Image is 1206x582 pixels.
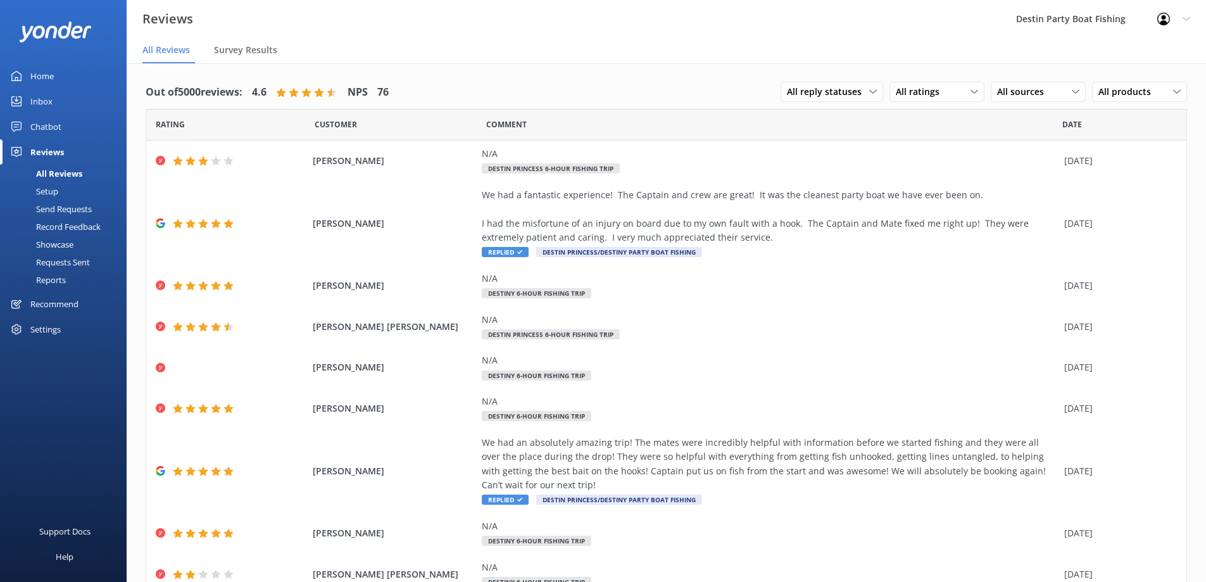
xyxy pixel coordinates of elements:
[313,567,476,581] span: [PERSON_NAME] [PERSON_NAME]
[8,236,127,253] a: Showcase
[896,85,947,99] span: All ratings
[8,200,127,218] a: Send Requests
[536,247,702,257] span: Destin Princess/Destiny Party Boat Fishing
[19,22,92,42] img: yonder-white-logo.png
[313,360,476,374] span: [PERSON_NAME]
[30,63,54,89] div: Home
[482,288,591,298] span: Destiny 6-Hour Fishing Trip
[156,118,185,130] span: Date
[482,329,620,339] span: Destin Princess 6-Hour Fishing Trip
[482,370,591,381] span: Destiny 6-Hour Fishing Trip
[8,218,101,236] div: Record Feedback
[30,139,64,165] div: Reviews
[482,313,1058,327] div: N/A
[482,519,1058,533] div: N/A
[313,217,476,231] span: [PERSON_NAME]
[486,118,527,130] span: Question
[30,291,79,317] div: Recommend
[348,84,368,101] h4: NPS
[56,544,73,569] div: Help
[1064,360,1171,374] div: [DATE]
[8,236,73,253] div: Showcase
[1064,217,1171,231] div: [DATE]
[313,402,476,415] span: [PERSON_NAME]
[252,84,267,101] h4: 4.6
[1064,279,1171,293] div: [DATE]
[482,353,1058,367] div: N/A
[8,200,92,218] div: Send Requests
[315,118,357,130] span: Date
[142,44,190,56] span: All Reviews
[8,271,127,289] a: Reports
[1064,402,1171,415] div: [DATE]
[482,536,591,546] span: Destiny 6-Hour Fishing Trip
[8,165,82,182] div: All Reviews
[1064,464,1171,478] div: [DATE]
[377,84,389,101] h4: 76
[482,395,1058,408] div: N/A
[482,436,1058,493] div: We had an absolutely amazing trip! The mates were incredibly helpful with information before we s...
[313,464,476,478] span: [PERSON_NAME]
[482,495,529,505] span: Replied
[8,182,58,200] div: Setup
[482,163,620,174] span: Destin Princess 6-Hour Fishing Trip
[536,495,702,505] span: Destin Princess/Destiny Party Boat Fishing
[482,560,1058,574] div: N/A
[1064,526,1171,540] div: [DATE]
[142,9,193,29] h3: Reviews
[482,411,591,421] span: Destiny 6-Hour Fishing Trip
[482,247,529,257] span: Replied
[8,165,127,182] a: All Reviews
[313,279,476,293] span: [PERSON_NAME]
[482,272,1058,286] div: N/A
[313,320,476,334] span: [PERSON_NAME] [PERSON_NAME]
[997,85,1052,99] span: All sources
[214,44,277,56] span: Survey Results
[8,218,127,236] a: Record Feedback
[146,84,242,101] h4: Out of 5000 reviews:
[313,154,476,168] span: [PERSON_NAME]
[8,253,127,271] a: Requests Sent
[8,182,127,200] a: Setup
[787,85,869,99] span: All reply statuses
[30,317,61,342] div: Settings
[8,271,66,289] div: Reports
[39,519,91,544] div: Support Docs
[1064,567,1171,581] div: [DATE]
[1064,154,1171,168] div: [DATE]
[482,188,1058,245] div: We had a fantastic experience! The Captain and crew are great! It was the cleanest party boat we ...
[30,89,53,114] div: Inbox
[482,147,1058,161] div: N/A
[30,114,61,139] div: Chatbot
[8,253,90,271] div: Requests Sent
[1098,85,1159,99] span: All products
[1064,320,1171,334] div: [DATE]
[313,526,476,540] span: [PERSON_NAME]
[1062,118,1082,130] span: Date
